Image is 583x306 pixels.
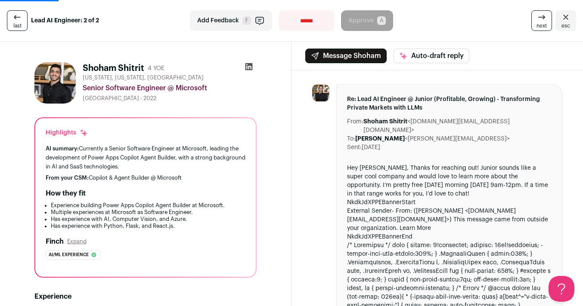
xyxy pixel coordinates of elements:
div: Senior Software Engineer @ Microsoft [83,83,257,93]
dd: <[PERSON_NAME][EMAIL_ADDRESS]> [355,135,510,143]
h2: Finch [46,236,64,247]
dt: From: [347,117,363,135]
b: [PERSON_NAME] [355,136,405,142]
div: NkdkJdXPPEBannerStart [347,198,552,207]
span: Re: Lead AI Engineer @ Junior (Profitable, Growing) - Transforming Private Markets with LLMs [347,95,552,112]
li: Has experience with AI, Computer Vision, and Azure. [51,216,245,223]
iframe: Help Scout Beacon - Open [549,276,574,302]
button: Message Shoham [305,49,387,63]
div: NkdkJdXPPEBannerEnd [347,233,552,241]
span: - From: [392,208,412,214]
div: Currently a Senior Software Engineer at Microsoft, leading the development of Power Apps Copilot ... [46,144,245,171]
a: next [531,10,552,31]
div: [GEOGRAPHIC_DATA] - 2022 [83,95,257,102]
span: next [536,22,547,29]
h2: How they fit [46,188,86,199]
strong: Lead AI Engineer: 2 of 2 [31,16,99,25]
span: Hey [PERSON_NAME], Thanks for reaching out! Junior sounds like a super cool company and would lov... [347,165,548,197]
b: Shoham Shitrit [363,119,407,125]
span: [US_STATE], [US_STATE], [GEOGRAPHIC_DATA] [83,74,204,81]
a: ([PERSON_NAME] <[DOMAIN_NAME][EMAIL_ADDRESS][DOMAIN_NAME]>) [347,208,516,223]
span: AI summary: [46,146,79,151]
dd: [DATE] [362,143,380,152]
img: bd352ea2e7fa0fe3189a61d91512b8d52fb33b9ac35ca836470fd16ebc0a0d74.jpg [34,62,76,104]
li: Multiple experiences at Microsoft as Software Engineer. [51,209,245,216]
h1: Shoham Shitrit [83,62,144,74]
img: bd352ea2e7fa0fe3189a61d91512b8d52fb33b9ac35ca836470fd16ebc0a0d74.jpg [312,84,329,101]
h2: Experience [34,291,257,302]
span: last [13,22,22,29]
a: Learn More [400,225,431,231]
div: 4 YOE [148,64,164,73]
span: External Sender [347,208,516,223]
span: esc [561,22,570,29]
button: Expand [67,238,87,245]
dt: Sent: [347,143,362,152]
div: Copilot & Agent Builder @ Microsoft [46,174,245,181]
a: last [7,10,28,31]
span: From your CSM: [46,175,89,181]
dt: To: [347,135,355,143]
div: Highlights [46,129,88,137]
span: Ai/ml experience [49,251,89,259]
span: F [242,16,251,25]
a: Close [555,10,576,31]
li: Has experience with Python, Flask, and React.js. [51,223,245,229]
span: Add Feedback [197,16,239,25]
button: Add Feedback F [190,10,272,31]
dd: <[DOMAIN_NAME][EMAIL_ADDRESS][DOMAIN_NAME]> [363,117,552,135]
li: Experience building Power Apps Copilot Agent Builder at Microsoft. [51,202,245,209]
button: Auto-draft reply [394,49,469,63]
